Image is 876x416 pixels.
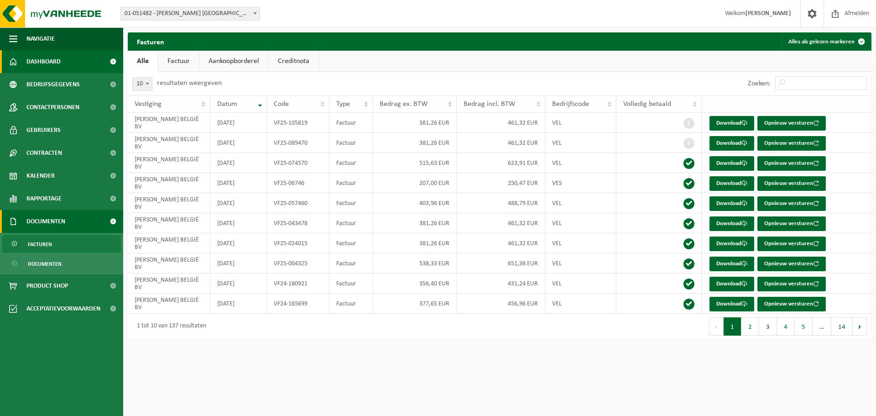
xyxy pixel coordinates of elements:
span: … [813,317,831,336]
div: 1 tot 10 van 137 resultaten [132,318,206,335]
td: [DATE] [210,113,267,133]
a: Download [709,136,754,151]
td: Factuur [329,213,373,233]
a: Alle [128,51,158,72]
td: 403,96 EUR [373,193,457,213]
a: Download [709,237,754,251]
td: 515,63 EUR [373,153,457,173]
label: resultaten weergeven [157,79,222,87]
a: Download [709,116,754,131]
td: 461,32 EUR [457,233,545,253]
td: VF25-004325 [267,253,329,274]
td: [DATE] [210,274,267,294]
td: [PERSON_NAME] BELGIË BV [128,294,210,314]
button: Opnieuw versturen [757,297,826,311]
span: Vestiging [135,100,162,108]
a: Download [709,277,754,291]
td: [DATE] [210,213,267,233]
td: [DATE] [210,233,267,253]
span: Documenten [26,210,65,233]
td: 207,00 EUR [373,173,457,193]
a: Download [709,257,754,271]
td: [PERSON_NAME] BELGIË BV [128,233,210,253]
td: [DATE] [210,153,267,173]
td: 651,38 EUR [457,253,545,274]
button: Opnieuw versturen [757,136,826,151]
a: Download [709,216,754,231]
a: Documenten [2,255,121,272]
span: 01-051482 - WORLEY BELGIË BV - ANTWERPEN [120,7,260,21]
td: 381,26 EUR [373,213,457,233]
td: VF25-105819 [267,113,329,133]
td: VEL [545,233,616,253]
td: [PERSON_NAME] BELGIË BV [128,113,210,133]
td: Factuur [329,173,373,193]
td: Factuur [329,153,373,173]
a: Download [709,297,754,311]
td: VF25-043478 [267,213,329,233]
td: 488,79 EUR [457,193,545,213]
a: Download [709,196,754,211]
span: Bedrijfsgegevens [26,73,80,96]
td: VF25-06746 [267,173,329,193]
td: [PERSON_NAME] BELGIË BV [128,193,210,213]
span: Dashboard [26,50,61,73]
a: Factuur [158,51,199,72]
button: Opnieuw versturen [757,196,826,211]
button: 14 [831,317,853,336]
td: VF25-057460 [267,193,329,213]
a: Facturen [2,235,121,253]
td: [PERSON_NAME] BELGIË BV [128,173,210,193]
strong: [PERSON_NAME] [746,10,791,17]
td: VEL [545,133,616,153]
td: VF25-089470 [267,133,329,153]
td: Factuur [329,193,373,213]
button: 1 [724,317,741,336]
span: 01-051482 - WORLEY BELGIË BV - ANTWERPEN [121,7,260,20]
td: 538,33 EUR [373,253,457,274]
td: 250,47 EUR [457,173,545,193]
td: [PERSON_NAME] BELGIË BV [128,213,210,233]
td: [PERSON_NAME] BELGIË BV [128,153,210,173]
button: 2 [741,317,759,336]
span: Contracten [26,142,62,164]
a: Download [709,176,754,191]
td: [PERSON_NAME] BELGIË BV [128,253,210,274]
button: Opnieuw versturen [757,237,826,251]
button: Opnieuw versturen [757,277,826,291]
button: Opnieuw versturen [757,216,826,231]
td: [DATE] [210,133,267,153]
td: [DATE] [210,294,267,314]
td: VF24-165699 [267,294,329,314]
td: VES [545,173,616,193]
td: 377,65 EUR [373,294,457,314]
td: 356,40 EUR [373,274,457,294]
button: Opnieuw versturen [757,176,826,191]
td: Factuur [329,274,373,294]
td: 381,26 EUR [373,233,457,253]
td: 623,91 EUR [457,153,545,173]
span: Volledig betaald [623,100,671,108]
span: Kalender [26,164,55,187]
span: Bedrag incl. BTW [464,100,515,108]
span: Type [336,100,350,108]
span: Contactpersonen [26,96,79,119]
td: VEL [545,253,616,274]
a: Download [709,156,754,171]
button: 4 [777,317,795,336]
td: Factuur [329,294,373,314]
td: Factuur [329,113,373,133]
button: 5 [795,317,813,336]
td: VEL [545,113,616,133]
button: Previous [709,317,724,336]
td: VEL [545,274,616,294]
button: Alles als gelezen markeren [781,32,871,51]
td: VF25-074570 [267,153,329,173]
span: Bedrijfscode [552,100,589,108]
td: 431,24 EUR [457,274,545,294]
td: [DATE] [210,173,267,193]
td: 461,32 EUR [457,213,545,233]
td: VEL [545,294,616,314]
button: Next [853,317,867,336]
label: Zoeken: [748,80,771,87]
